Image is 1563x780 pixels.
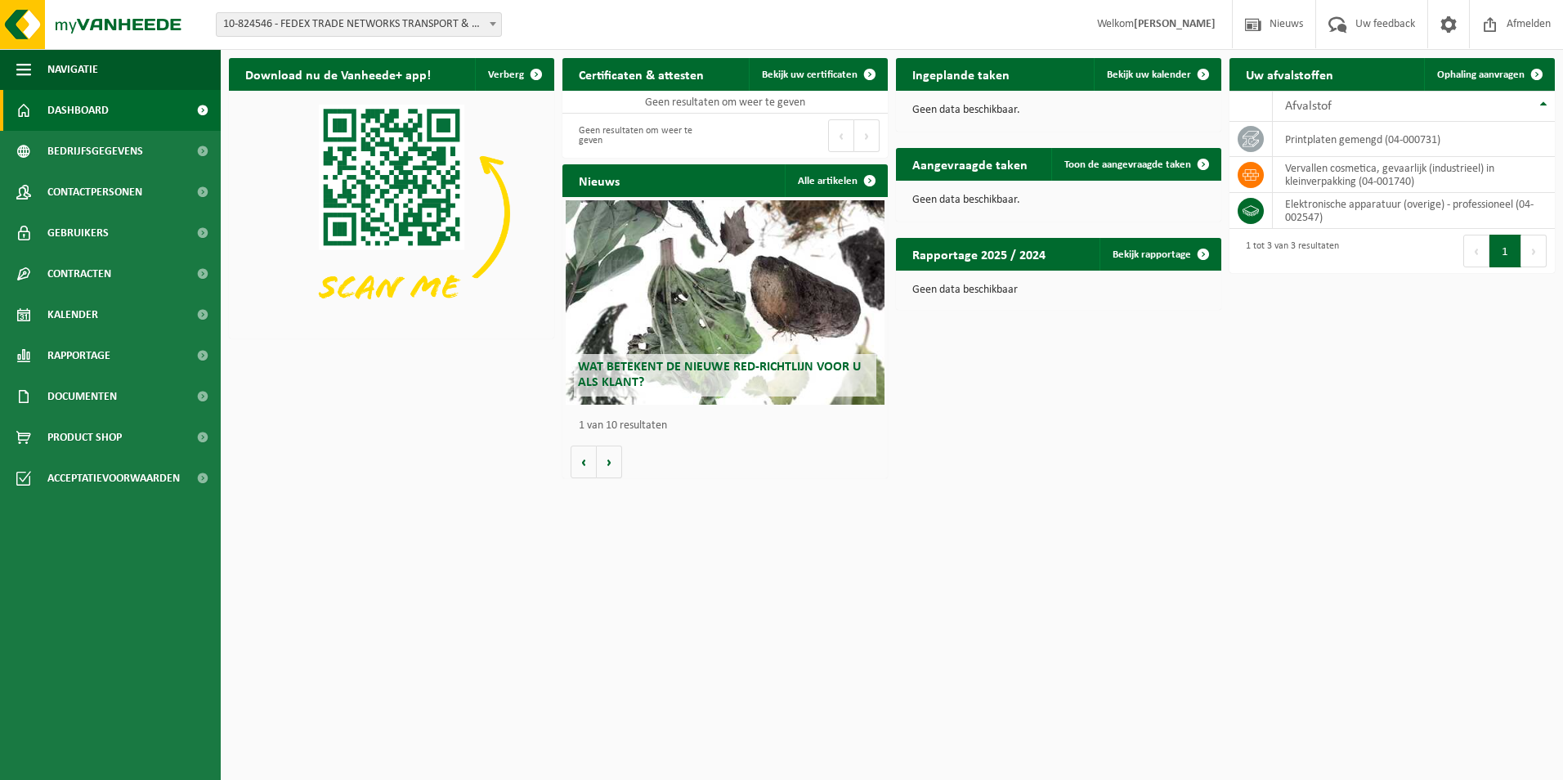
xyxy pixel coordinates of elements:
[896,238,1062,270] h2: Rapportage 2025 / 2024
[47,90,109,131] span: Dashboard
[1094,58,1220,91] a: Bekijk uw kalender
[1064,159,1191,170] span: Toon de aangevraagde taken
[217,13,501,36] span: 10-824546 - FEDEX TRADE NETWORKS TRANSPORT & BROKERAGE BVBA - MACHELEN
[854,119,880,152] button: Next
[47,49,98,90] span: Navigatie
[1489,235,1521,267] button: 1
[1285,100,1332,113] span: Afvalstof
[1273,193,1555,229] td: elektronische apparatuur (overige) - professioneel (04-002547)
[912,195,1205,206] p: Geen data beschikbaar.
[1051,148,1220,181] a: Toon de aangevraagde taken
[579,420,880,432] p: 1 van 10 resultaten
[47,172,142,213] span: Contactpersonen
[1273,157,1555,193] td: vervallen cosmetica, gevaarlijk (industrieel) in kleinverpakking (04-001740)
[1424,58,1553,91] a: Ophaling aanvragen
[828,119,854,152] button: Previous
[1437,69,1525,80] span: Ophaling aanvragen
[1099,238,1220,271] a: Bekijk rapportage
[229,58,447,90] h2: Download nu de Vanheede+ app!
[578,361,861,389] span: Wat betekent de nieuwe RED-richtlijn voor u als klant?
[896,148,1044,180] h2: Aangevraagde taken
[47,131,143,172] span: Bedrijfsgegevens
[1238,233,1339,269] div: 1 tot 3 van 3 resultaten
[896,58,1026,90] h2: Ingeplande taken
[1229,58,1350,90] h2: Uw afvalstoffen
[1463,235,1489,267] button: Previous
[562,164,636,196] h2: Nieuws
[912,285,1205,296] p: Geen data beschikbaar
[47,335,110,376] span: Rapportage
[1521,235,1547,267] button: Next
[1273,122,1555,157] td: printplaten gemengd (04-000731)
[47,294,98,335] span: Kalender
[749,58,886,91] a: Bekijk uw certificaten
[47,213,109,253] span: Gebruikers
[475,58,553,91] button: Verberg
[47,253,111,294] span: Contracten
[1134,18,1216,30] strong: [PERSON_NAME]
[571,118,717,154] div: Geen resultaten om weer te geven
[571,446,597,478] button: Vorige
[762,69,858,80] span: Bekijk uw certificaten
[1107,69,1191,80] span: Bekijk uw kalender
[566,200,885,405] a: Wat betekent de nieuwe RED-richtlijn voor u als klant?
[47,458,180,499] span: Acceptatievoorwaarden
[912,105,1205,116] p: Geen data beschikbaar.
[562,91,888,114] td: Geen resultaten om weer te geven
[47,376,117,417] span: Documenten
[488,69,524,80] span: Verberg
[229,91,554,335] img: Download de VHEPlus App
[597,446,622,478] button: Volgende
[216,12,502,37] span: 10-824546 - FEDEX TRADE NETWORKS TRANSPORT & BROKERAGE BVBA - MACHELEN
[785,164,886,197] a: Alle artikelen
[47,417,122,458] span: Product Shop
[562,58,720,90] h2: Certificaten & attesten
